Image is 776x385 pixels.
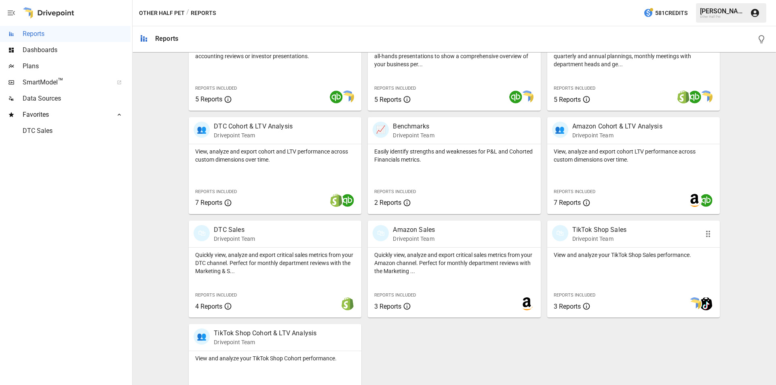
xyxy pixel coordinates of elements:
p: View and analyze your TikTok Shop Cohort performance. [195,354,355,362]
span: 7 Reports [554,199,581,206]
p: Showing your firm's performance compared to plans is ideal for quarterly and annual plannings, mo... [554,44,713,68]
p: View, analyze and export cohort LTV performance across custom dimensions over time. [554,147,713,164]
span: 3 Reports [374,303,401,310]
p: View and analyze your TikTok Shop Sales performance. [554,251,713,259]
span: 5 Reports [195,95,222,103]
p: Quickly view, analyze and export critical sales metrics from your DTC channel. Perfect for monthl... [195,251,355,275]
span: 581 Credits [655,8,687,18]
span: Reports Included [554,292,595,298]
img: quickbooks [509,90,522,103]
span: Reports [23,29,131,39]
img: smart model [341,90,354,103]
span: Reports Included [554,86,595,91]
p: Drivepoint Team [393,131,434,139]
div: [PERSON_NAME] [700,7,745,15]
img: quickbooks [341,194,354,207]
span: Reports Included [374,86,416,91]
p: Drivepoint Team [572,131,662,139]
span: Data Sources [23,94,131,103]
div: Reports [155,35,178,42]
p: Drivepoint Team [214,235,255,243]
span: 7 Reports [195,199,222,206]
div: 👥 [194,328,210,345]
img: smart model [688,297,701,310]
span: SmartModel [23,78,108,87]
p: Benchmarks [393,122,434,131]
span: Reports Included [195,86,237,91]
div: 📈 [373,122,389,138]
span: DTC Sales [23,126,131,136]
div: 🛍 [373,225,389,241]
p: Easily identify strengths and weaknesses for P&L and Cohorted Financials metrics. [374,147,534,164]
img: quickbooks [330,90,343,103]
span: ™ [58,76,63,86]
span: 2 Reports [374,199,401,206]
span: Favorites [23,110,108,120]
p: Drivepoint Team [214,131,293,139]
span: Reports Included [195,189,237,194]
p: Quickly view, analyze and export critical sales metrics from your Amazon channel. Perfect for mon... [374,251,534,275]
p: Amazon Cohort & LTV Analysis [572,122,662,131]
img: tiktok [700,297,713,310]
img: smart model [521,90,533,103]
span: Reports Included [374,292,416,298]
p: TikTok Shop Cohort & LTV Analysis [214,328,316,338]
span: 4 Reports [195,303,222,310]
div: 👥 [194,122,210,138]
img: amazon [521,297,533,310]
img: shopify [330,194,343,207]
p: View, analyze and export cohort and LTV performance across custom dimensions over time. [195,147,355,164]
img: shopify [341,297,354,310]
img: quickbooks [688,90,701,103]
p: Export the core financial statements for board meetings, accounting reviews or investor presentat... [195,44,355,60]
p: Drivepoint Team [393,235,435,243]
span: Dashboards [23,45,131,55]
p: TikTok Shop Sales [572,225,627,235]
span: Plans [23,61,131,71]
p: Start here when preparing a board meeting, investor updates or all-hands presentations to show a ... [374,44,534,68]
img: amazon [688,194,701,207]
span: Reports Included [195,292,237,298]
div: 👥 [552,122,568,138]
span: Reports Included [374,189,416,194]
p: DTC Sales [214,225,255,235]
div: 🛍 [194,225,210,241]
span: 3 Reports [554,303,581,310]
div: 🛍 [552,225,568,241]
span: 5 Reports [554,96,581,103]
span: 5 Reports [374,96,401,103]
p: Drivepoint Team [572,235,627,243]
img: quickbooks [700,194,713,207]
span: Reports Included [554,189,595,194]
button: 581Credits [640,6,691,21]
p: DTC Cohort & LTV Analysis [214,122,293,131]
div: Other Half Pet [700,15,745,19]
button: Other Half Pet [139,8,185,18]
img: smart model [700,90,713,103]
p: Drivepoint Team [214,338,316,346]
p: Amazon Sales [393,225,435,235]
img: shopify [677,90,690,103]
div: / [186,8,189,18]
